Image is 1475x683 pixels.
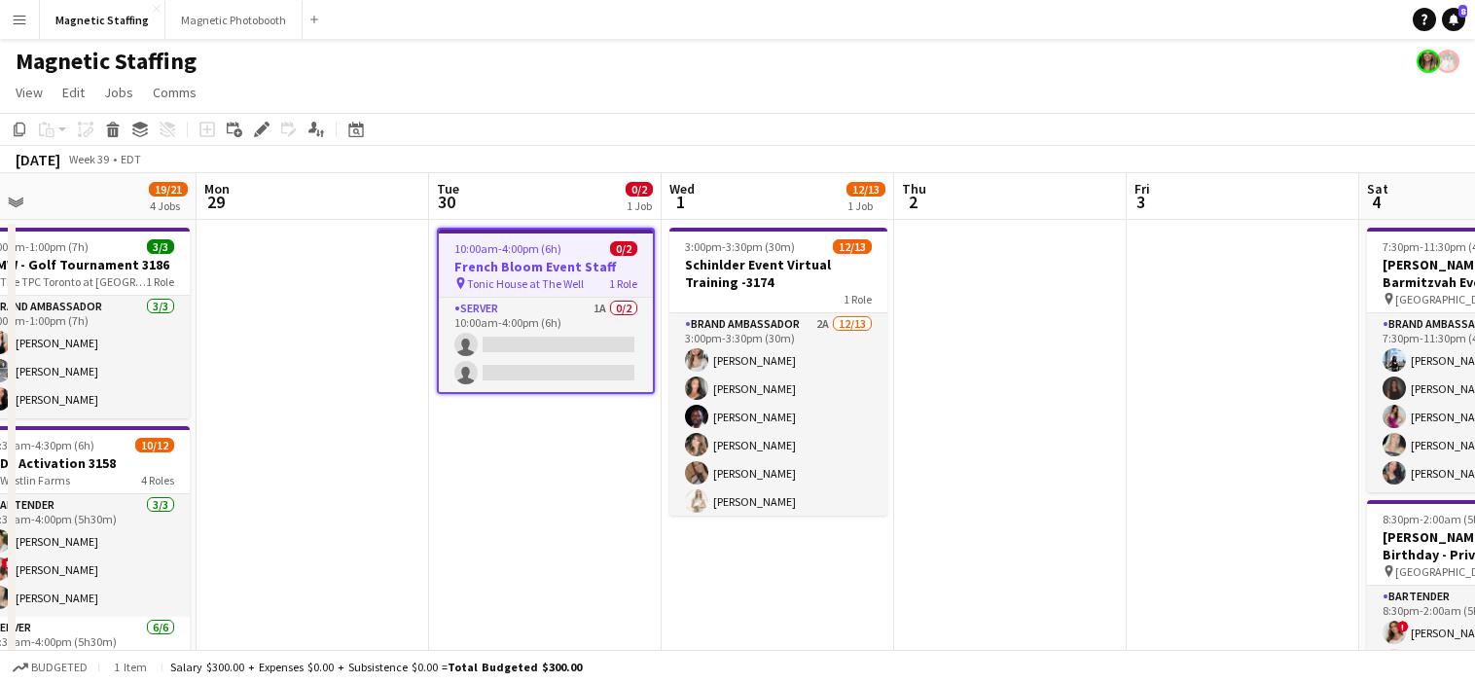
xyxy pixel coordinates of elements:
span: ! [1397,621,1409,632]
span: 4 [1364,191,1388,213]
span: 8 [1458,5,1467,18]
span: Thu [902,180,926,198]
h3: French Bloom Event Staff [439,258,653,275]
app-job-card: 3:00pm-3:30pm (30m)12/13Schinlder Event Virtual Training -31741 RoleBrand Ambassador2A12/133:00pm... [669,228,887,516]
app-user-avatar: Kara & Monika [1436,50,1459,73]
span: Edit [62,84,85,101]
div: EDT [121,152,141,166]
app-card-role: Server1A0/210:00am-4:00pm (6h) [439,298,653,392]
span: Jobs [104,84,133,101]
span: Comms [153,84,197,101]
span: 10/12 [135,438,174,452]
span: 19/21 [149,182,188,197]
div: [DATE] [16,150,60,169]
button: Magnetic Photobooth [165,1,303,39]
span: Mon [204,180,230,198]
a: Jobs [96,80,141,105]
h1: Magnetic Staffing [16,47,197,76]
div: 4 Jobs [150,198,187,213]
div: Salary $300.00 + Expenses $0.00 + Subsistence $0.00 = [170,660,582,674]
span: 1 [666,191,695,213]
app-job-card: 10:00am-4:00pm (6h)0/2French Bloom Event Staff Tonic House at The Well1 RoleServer1A0/210:00am-4:... [437,228,655,394]
span: 3:00pm-3:30pm (30m) [685,239,795,254]
a: View [8,80,51,105]
span: Wed [669,180,695,198]
span: Tonic House at The Well [467,276,584,291]
span: 10:00am-4:00pm (6h) [454,241,561,256]
span: 1 item [107,660,154,674]
h3: Schinlder Event Virtual Training -3174 [669,256,887,291]
a: Comms [145,80,204,105]
span: Tue [437,180,459,198]
span: 4 Roles [141,473,174,487]
span: 1 Role [146,274,174,289]
span: Total Budgeted $300.00 [448,660,582,674]
span: 1 Role [609,276,637,291]
span: ! [2,557,14,569]
span: View [16,84,43,101]
span: 29 [201,191,230,213]
button: Magnetic Staffing [40,1,165,39]
div: 1 Job [847,198,884,213]
app-user-avatar: Bianca Fantauzzi [1417,50,1440,73]
span: 30 [434,191,459,213]
span: 1 Role [844,292,872,306]
span: 3 [1132,191,1150,213]
span: 3/3 [147,239,174,254]
span: 12/13 [846,182,885,197]
span: Sat [1367,180,1388,198]
span: 12/13 [833,239,872,254]
a: Edit [54,80,92,105]
span: 2 [899,191,926,213]
span: Week 39 [64,152,113,166]
button: Budgeted [10,657,90,678]
span: 0/2 [610,241,637,256]
span: Fri [1134,180,1150,198]
span: Budgeted [31,661,88,674]
span: 0/2 [626,182,653,197]
div: 1 Job [627,198,652,213]
a: 8 [1442,8,1465,31]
